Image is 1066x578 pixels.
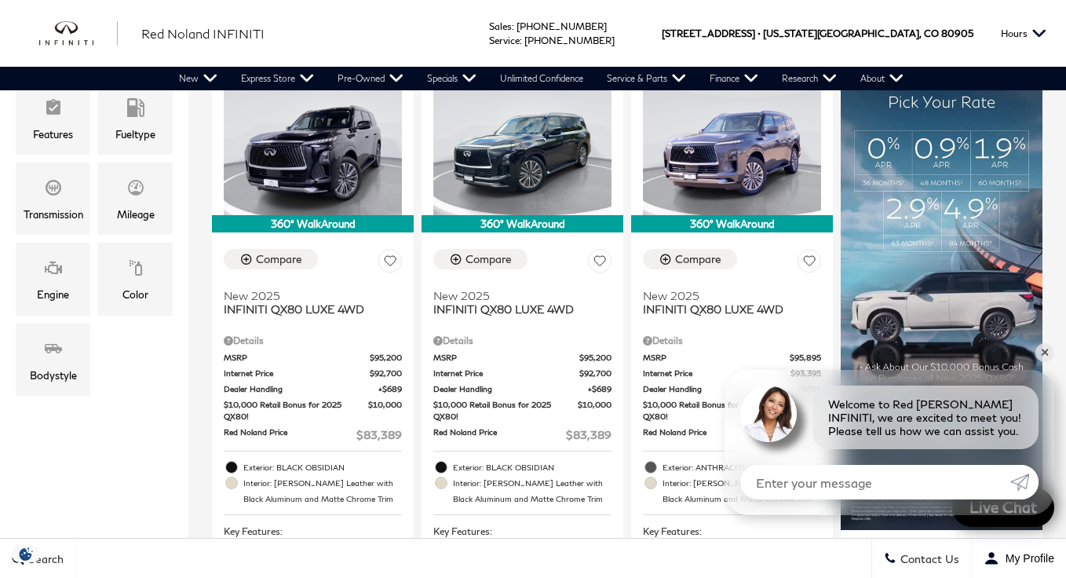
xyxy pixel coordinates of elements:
a: $10,000 Retail Bonus for 2025 QX80! $10,000 [643,399,821,423]
div: Pricing Details - INFINITI QX80 LUXE 4WD [643,334,821,348]
a: MSRP $95,200 [224,352,402,364]
a: Research [770,67,849,90]
a: Service & Parts [595,67,698,90]
span: Service [489,35,520,46]
a: About [849,67,915,90]
a: Express Store [229,67,326,90]
a: New 2025INFINITI QX80 LUXE 4WD [433,279,611,316]
span: Internet Price [224,368,370,379]
span: New 2025 [643,289,809,302]
button: Save Vehicle [378,249,402,278]
span: Sales [489,20,512,32]
a: $10,000 Retail Bonus for 2025 QX80! $10,000 [224,399,402,423]
a: Internet Price $92,700 [433,368,611,379]
span: $689 [588,383,611,395]
div: Compare [675,252,721,266]
button: Compare Vehicle [643,249,737,269]
span: Fueltype [126,94,145,126]
a: Dealer Handling $689 [224,383,402,395]
div: 360° WalkAround [422,215,623,232]
a: Specials [415,67,488,90]
span: INFINITI QX80 LUXE 4WD [224,302,390,316]
span: Key Features : [433,523,611,540]
span: Interior: [PERSON_NAME] Leather with Black Aluminum and Matte Chrome Trim [243,475,402,507]
div: Transmission [24,206,83,223]
span: Exterior: BLACK OBSIDIAN [453,459,611,475]
img: 2025 INFINITI QX80 LUXE 4WD [224,82,402,215]
a: Finance [698,67,770,90]
span: $10,000 [578,399,611,423]
img: Agent profile photo [740,386,797,442]
span: MSRP [433,352,579,364]
a: Submit [1010,465,1039,499]
div: EngineEngine [16,243,90,315]
div: Engine [37,286,69,303]
a: [PHONE_NUMBER] [524,35,615,46]
span: Features [44,94,63,126]
span: $10,000 Retail Bonus for 2025 QX80! [433,399,578,423]
span: : [520,35,522,46]
span: Interior: [PERSON_NAME] Leather with Black Aluminum and Matte Chrome Trim [453,475,611,507]
div: Pricing Details - INFINITI QX80 LUXE 4WD [433,334,611,348]
a: Unlimited Confidence [488,67,595,90]
button: Compare Vehicle [224,249,318,269]
span: $93,395 [790,368,821,379]
div: 360° WalkAround [631,215,833,232]
span: Interior: [PERSON_NAME] Leather with Black Aluminum and Matte Chrome Trim [663,475,821,507]
div: Pricing Details - INFINITI QX80 LUXE 4WD [224,334,402,348]
div: Compare [465,252,512,266]
div: BodystyleBodystyle [16,324,90,396]
span: Red Noland INFINITI [141,26,265,41]
span: Key Features : [643,523,821,540]
span: MSRP [643,352,790,364]
a: infiniti [39,21,118,46]
div: Mileage [117,206,155,223]
span: INFINITI QX80 LUXE 4WD [643,302,809,316]
a: Red Noland Price $83,389 [224,426,402,443]
span: New 2025 [224,289,390,302]
span: Engine [44,254,63,286]
span: : [512,20,514,32]
button: Compare Vehicle [433,249,528,269]
span: Red Noland Price [433,426,566,443]
span: Red Noland Price [224,426,356,443]
span: $92,700 [370,368,402,379]
div: Compare [256,252,302,266]
span: New 2025 [433,289,600,302]
a: Dealer Handling $689 [643,383,821,395]
span: Internet Price [433,368,579,379]
img: Opt-Out Icon [8,546,44,562]
a: New [167,67,229,90]
a: MSRP $95,200 [433,352,611,364]
span: INFINITI QX80 LUXE 4WD [433,302,600,316]
div: ColorColor [98,243,173,315]
span: $95,200 [370,352,402,364]
span: Transmission [44,174,63,206]
span: Bodystyle [44,335,63,367]
div: Features [33,126,73,143]
a: MSRP $95,895 [643,352,821,364]
a: Red Noland Price $84,084 [643,426,821,443]
img: INFINITI [39,21,118,46]
img: 2025 INFINITI QX80 LUXE 4WD [643,82,821,215]
span: Exterior: BLACK OBSIDIAN [243,459,402,475]
div: MileageMileage [98,163,173,235]
span: Mileage [126,174,145,206]
div: FeaturesFeatures [16,82,90,155]
a: [PHONE_NUMBER] [517,20,607,32]
a: Dealer Handling $689 [433,383,611,395]
div: FueltypeFueltype [98,82,173,155]
span: Contact Us [896,552,959,565]
span: $83,389 [566,426,611,443]
span: Exterior: ANTHRACITE GRAY [663,459,821,475]
span: Dealer Handling [433,383,588,395]
a: Red Noland INFINITI [141,24,265,43]
span: Key Features : [224,523,402,540]
span: Dealer Handling [224,383,378,395]
a: Internet Price $93,395 [643,368,821,379]
div: TransmissionTransmission [16,163,90,235]
span: $92,700 [579,368,611,379]
img: 2025 INFINITI QX80 LUXE 4WD [433,82,611,215]
span: $83,389 [356,426,402,443]
span: $95,895 [790,352,821,364]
